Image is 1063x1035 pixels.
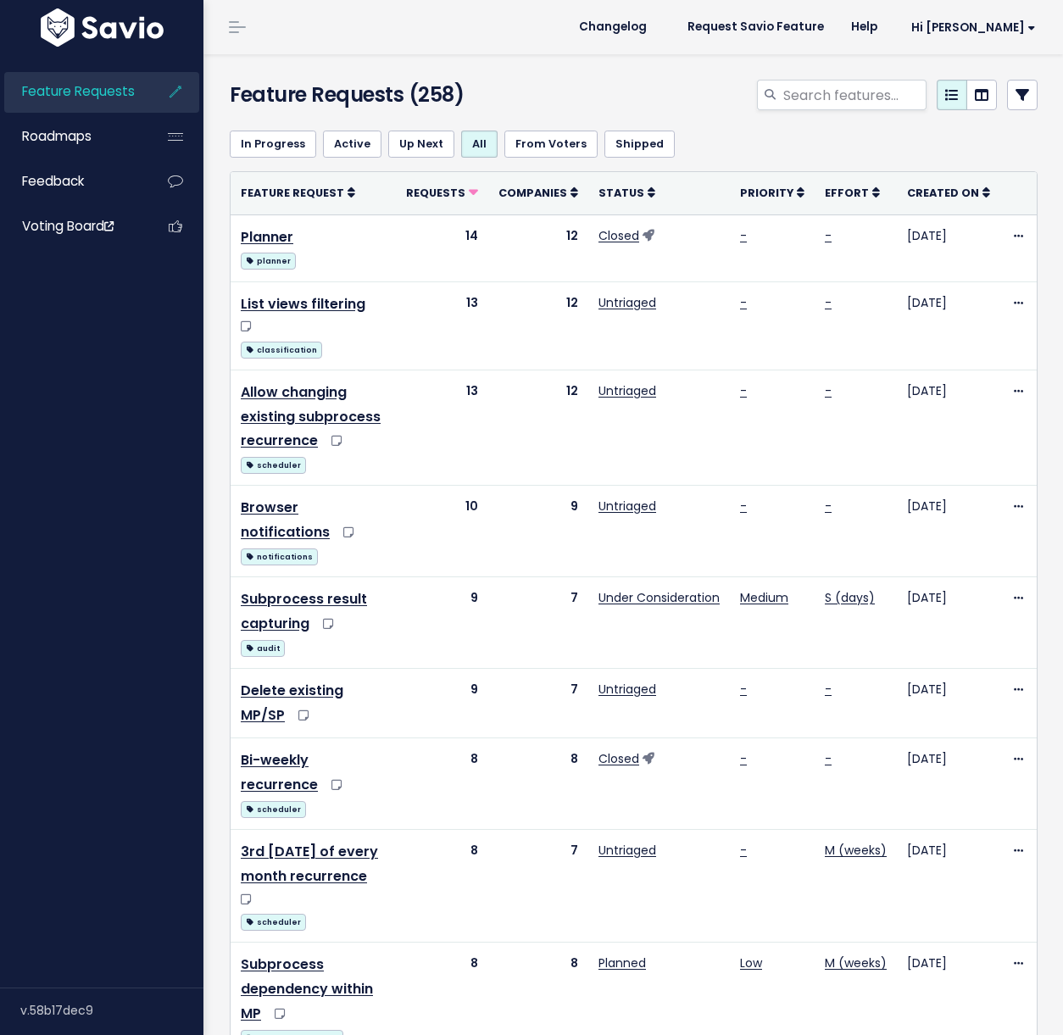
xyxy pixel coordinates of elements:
[388,131,454,158] a: Up Next
[396,830,488,943] td: 8
[406,186,465,200] span: Requests
[598,382,656,399] a: Untriaged
[241,342,322,359] span: classification
[241,910,306,932] a: scheduler
[740,184,804,201] a: Priority
[825,750,832,767] a: -
[897,668,1000,738] td: [DATE]
[825,842,887,859] a: M (weeks)
[825,294,832,311] a: -
[4,72,141,111] a: Feature Requests
[488,370,588,486] td: 12
[740,227,747,244] a: -
[241,249,296,270] a: planner
[740,382,747,399] a: -
[241,801,306,818] span: scheduler
[4,117,141,156] a: Roadmaps
[241,457,306,474] span: scheduler
[488,214,588,281] td: 12
[782,80,927,110] input: Search features...
[22,217,114,235] span: Voting Board
[604,131,675,158] a: Shipped
[891,14,1049,41] a: Hi [PERSON_NAME]
[241,294,365,314] a: List views filtering
[241,382,381,451] a: Allow changing existing subprocess recurrence
[230,131,1038,158] ul: Filter feature requests
[230,80,482,110] h4: Feature Requests (258)
[396,738,488,830] td: 8
[897,370,1000,486] td: [DATE]
[907,186,979,200] span: Created On
[396,577,488,669] td: 9
[897,738,1000,830] td: [DATE]
[579,21,647,33] span: Changelog
[241,750,318,794] a: Bi-weekly recurrence
[598,498,656,515] a: Untriaged
[825,186,869,200] span: Effort
[36,8,168,47] img: logo-white.9d6f32f41409.svg
[241,798,306,819] a: scheduler
[323,131,381,158] a: Active
[598,589,720,606] a: Under Consideration
[825,227,832,244] a: -
[22,127,92,145] span: Roadmaps
[674,14,838,40] a: Request Savio Feature
[825,681,832,698] a: -
[740,842,747,859] a: -
[396,281,488,370] td: 13
[241,227,293,247] a: Planner
[488,281,588,370] td: 12
[241,454,306,475] a: scheduler
[241,640,285,657] span: audit
[241,184,355,201] a: Feature Request
[598,842,656,859] a: Untriaged
[20,988,203,1032] div: v.58b17dec9
[488,738,588,830] td: 8
[740,294,747,311] a: -
[825,498,832,515] a: -
[488,830,588,943] td: 7
[241,589,367,633] a: Subprocess result capturing
[598,184,655,201] a: Status
[897,486,1000,577] td: [DATE]
[241,186,344,200] span: Feature Request
[406,184,478,201] a: Requests
[4,207,141,246] a: Voting Board
[241,842,378,886] a: 3rd [DATE] of every month recurrence
[241,914,306,931] span: scheduler
[897,830,1000,943] td: [DATE]
[488,668,588,738] td: 7
[740,750,747,767] a: -
[504,131,598,158] a: From Voters
[907,184,990,201] a: Created On
[22,172,84,190] span: Feedback
[498,186,567,200] span: Companies
[241,548,318,565] span: notifications
[396,668,488,738] td: 9
[241,253,296,270] span: planner
[22,82,135,100] span: Feature Requests
[740,186,793,200] span: Priority
[598,186,644,200] span: Status
[241,545,318,566] a: notifications
[598,294,656,311] a: Untriaged
[461,131,498,158] a: All
[740,681,747,698] a: -
[825,954,887,971] a: M (weeks)
[897,577,1000,669] td: [DATE]
[498,184,578,201] a: Companies
[825,589,875,606] a: S (days)
[598,227,639,244] a: Closed
[598,954,646,971] a: Planned
[740,954,762,971] a: Low
[740,589,788,606] a: Medium
[598,681,656,698] a: Untriaged
[230,131,316,158] a: In Progress
[4,162,141,201] a: Feedback
[396,486,488,577] td: 10
[598,750,639,767] a: Closed
[488,577,588,669] td: 7
[241,637,285,658] a: audit
[740,498,747,515] a: -
[396,370,488,486] td: 13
